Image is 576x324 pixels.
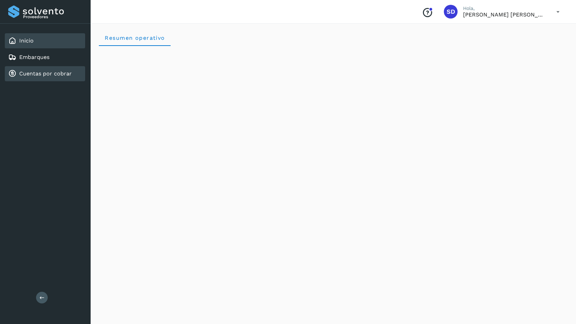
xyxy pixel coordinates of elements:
p: Sergio David Rojas Mote [463,11,545,18]
a: Inicio [19,37,34,44]
a: Embarques [19,54,49,60]
p: Hola, [463,5,545,11]
p: Proveedores [23,14,82,19]
span: Resumen operativo [104,35,165,41]
div: Inicio [5,33,85,48]
div: Embarques [5,50,85,65]
div: Cuentas por cobrar [5,66,85,81]
a: Cuentas por cobrar [19,70,72,77]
